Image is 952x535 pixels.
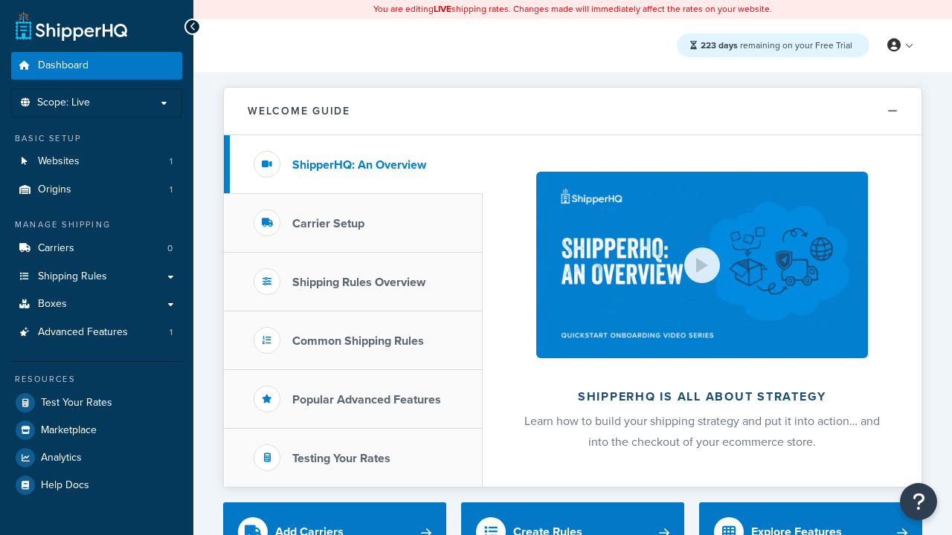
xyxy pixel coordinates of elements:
[38,242,74,255] span: Carriers
[11,444,182,471] a: Analytics
[224,88,922,135] button: Welcome Guide
[38,59,89,72] span: Dashboard
[292,452,390,465] h3: Testing Your Rates
[41,479,89,492] span: Help Docs
[11,176,182,204] li: Origins
[170,326,173,339] span: 1
[11,218,182,231] div: Manage Shipping
[248,106,350,117] h2: Welcome Guide
[292,158,426,172] h3: ShipperHQ: An Overview
[37,97,90,109] span: Scope: Live
[11,235,182,262] li: Carriers
[41,397,112,409] span: Test Your Rates
[38,298,67,311] span: Boxes
[11,291,182,318] a: Boxes
[524,412,880,450] span: Learn how to build your shipping strategy and put it into action… and into the checkout of your e...
[701,39,852,52] span: remaining on your Free Trial
[11,417,182,444] a: Marketplace
[38,184,71,196] span: Origins
[170,155,173,168] span: 1
[11,148,182,175] li: Websites
[38,155,80,168] span: Websites
[167,242,173,255] span: 0
[536,172,868,358] img: ShipperHQ is all about strategy
[11,148,182,175] a: Websites1
[11,176,182,204] a: Origins1
[11,319,182,346] a: Advanced Features1
[11,389,182,416] a: Test Your Rates
[41,424,97,437] span: Marketplace
[701,39,738,52] strong: 223 days
[900,483,937,520] button: Open Resource Center
[170,184,173,196] span: 1
[38,270,107,283] span: Shipping Rules
[292,217,364,230] h3: Carrier Setup
[292,393,441,406] h3: Popular Advanced Features
[11,235,182,262] a: Carriers0
[11,52,182,80] a: Dashboard
[434,2,451,16] b: LIVE
[11,132,182,145] div: Basic Setup
[292,334,424,348] h3: Common Shipping Rules
[11,373,182,386] div: Resources
[38,326,128,339] span: Advanced Features
[11,263,182,291] a: Shipping Rules
[292,276,425,289] h3: Shipping Rules Overview
[41,452,82,464] span: Analytics
[11,472,182,499] a: Help Docs
[11,319,182,346] li: Advanced Features
[522,390,882,403] h2: ShipperHQ is all about strategy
